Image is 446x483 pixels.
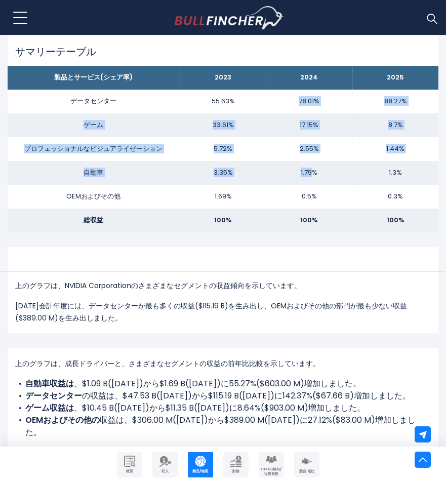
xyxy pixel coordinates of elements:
img: ウソのロゴ [175,6,284,29]
span: 財務 [224,469,248,473]
td: 88.27% [352,90,438,113]
td: 3.35% [180,161,266,185]
a: 会社製品/地域 [188,452,213,477]
td: ゲーム [8,113,180,137]
td: 0.5% [266,185,352,209]
span: 収入 [153,469,177,473]
td: 総収益 [8,209,180,232]
b: データセンター [25,390,82,401]
th: 2025 [352,66,438,90]
td: プロフェッショナルなビジュアライゼーション [8,137,180,161]
span: 競合 他社 [295,469,318,473]
b: ゲーム収益は [25,402,74,414]
td: OEMおよびその他 [8,185,180,209]
h2: サマリーテーブル [15,46,431,58]
a: 競合他社 [294,452,319,477]
td: 33.61% [180,113,266,137]
td: 17.15% [266,113,352,137]
th: 2024 [266,66,352,90]
a: 会社概要 [117,452,142,477]
td: 100% [266,209,352,232]
span: 概要 [118,469,141,473]
p: 上のグラフは、成長ドライバーと、さまざまなセグメントの収益の前年比比較を示しています。 [15,357,431,370]
a: 会社の収益 [152,452,178,477]
th: 2023 [180,66,266,90]
li: 、$1.09 B([DATE])から$1.69 B([DATE])に55.27%($603.00 M)増加しました。 [15,378,431,390]
td: 0.3% [352,185,438,209]
li: の収益は、$47.53 B([DATE])から$115.19 B([DATE])に142.37%($67.66 B)増加しました。 [15,390,431,402]
p: [DATE]会計年度には、データセンターが最も多くの収益($115.19 B)を生み出し、OEMおよびその他の部門が最も少ない収益($389.00 M)を生み出しました。 [15,300,431,324]
td: 55.63% [180,90,266,113]
td: 1.3% [352,161,438,185]
span: 続きを読む... [15,445,431,457]
td: 1.79% [266,161,352,185]
a: 会社員 [259,452,284,477]
b: 自動車収益は [25,378,74,389]
td: 1.44% [352,137,438,161]
li: 収益は、$306.00 M([DATE])から$389.00 M([DATE])に27.12%($83.00 M)増加しました。 [15,414,431,438]
td: データセンター [8,90,180,113]
td: 自動車 [8,161,180,185]
a: ホームページへ [175,6,283,29]
td: 100% [180,209,266,232]
span: CEOの給与/従業員数 [260,467,283,476]
b: OEMおよびその他の [25,414,100,426]
td: 5.72% [180,137,266,161]
span: 製品/地理 [189,469,212,473]
a: 会社の財務状況 [223,452,249,477]
td: 8.7% [352,113,438,137]
td: 78.01% [266,90,352,113]
li: 、$10.45 B([DATE])から$11.35 B([DATE])に8.64%($903.00 M)増加しました。 [15,402,431,414]
th: 製品とサービス(シェア率) [8,66,180,90]
td: 2.55% [266,137,352,161]
p: 上のグラフは、NVIDIA Corporationのさまざまなセグメントの収益傾向を示しています。 [15,279,431,292]
td: 100% [352,209,438,232]
td: 1.69% [180,185,266,209]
